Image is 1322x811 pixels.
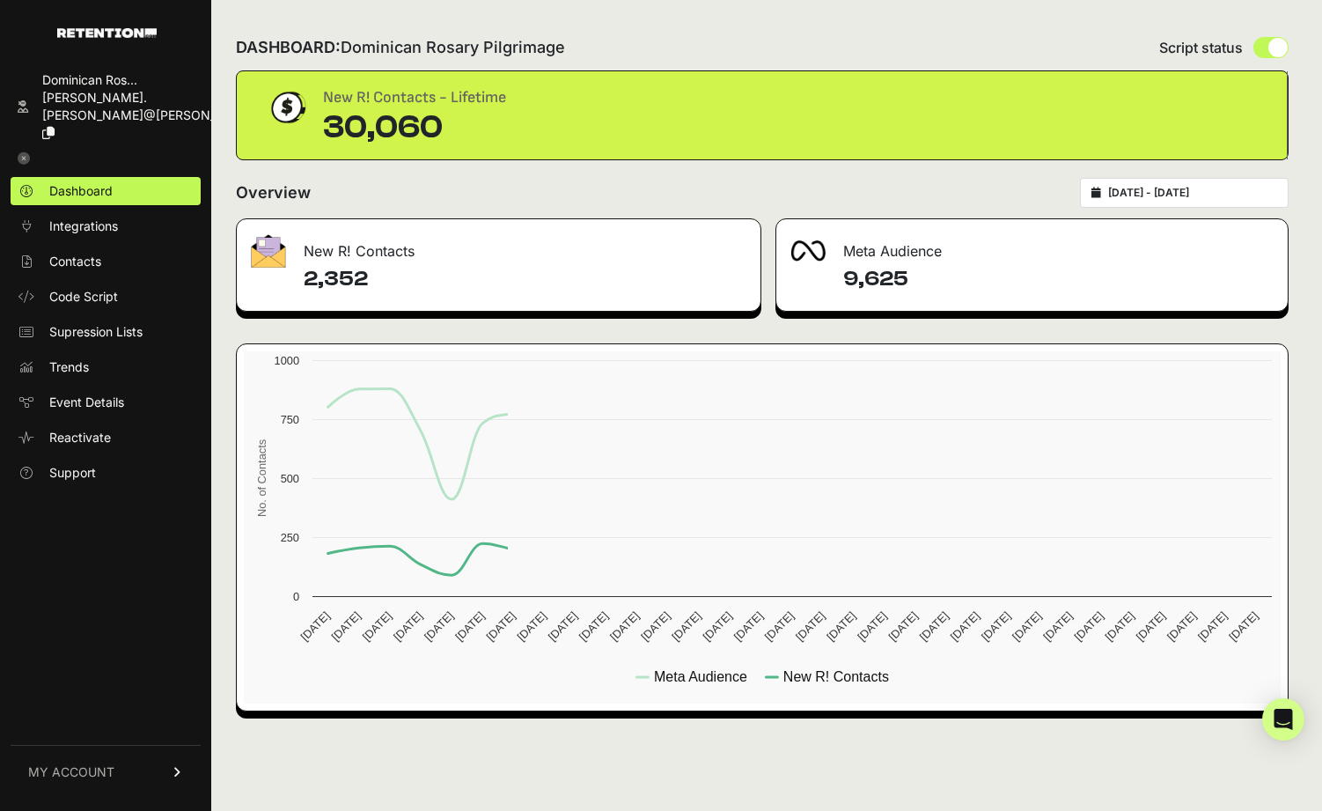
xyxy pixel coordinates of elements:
text: [DATE] [1195,609,1230,644]
text: [DATE] [1040,609,1075,644]
span: [PERSON_NAME].[PERSON_NAME]@[PERSON_NAME]... [42,90,268,122]
span: MY ACCOUNT [28,763,114,781]
text: 750 [281,413,299,426]
h4: 9,625 [843,265,1274,293]
div: Dominican Ros... [42,71,268,89]
a: Supression Lists [11,318,201,346]
img: Retention.com [57,28,157,38]
a: Contacts [11,247,201,276]
text: [DATE] [546,609,580,644]
div: Meta Audience [776,219,1288,272]
text: [DATE] [483,609,518,644]
span: Dominican Rosary Pilgrimage [341,38,565,56]
text: 0 [293,590,299,603]
text: [DATE] [515,609,549,644]
text: [DATE] [855,609,889,644]
a: Dominican Ros... [PERSON_NAME].[PERSON_NAME]@[PERSON_NAME]... [11,66,201,147]
text: [DATE] [1071,609,1105,644]
span: Supression Lists [49,323,143,341]
text: [DATE] [917,609,951,644]
text: [DATE] [885,609,920,644]
h2: Overview [236,181,311,205]
div: Open Intercom Messenger [1262,698,1304,741]
span: Event Details [49,394,124,411]
span: Support [49,464,96,482]
text: [DATE] [824,609,858,644]
text: [DATE] [607,609,642,644]
text: [DATE] [297,609,332,644]
div: 30,060 [323,110,506,145]
a: Support [11,459,201,487]
h4: 2,352 [304,265,746,293]
text: [DATE] [329,609,364,644]
span: Script status [1159,37,1243,58]
text: [DATE] [577,609,611,644]
text: [DATE] [793,609,827,644]
div: New R! Contacts [237,219,760,272]
text: [DATE] [948,609,982,644]
text: [DATE] [1103,609,1137,644]
span: Code Script [49,288,118,306]
span: Contacts [49,253,101,270]
a: Trends [11,353,201,381]
img: fa-envelope-19ae18322b30453b285274b1b8af3d052b27d846a4fbe8435d1a52b978f639a2.png [251,234,286,268]
text: [DATE] [1134,609,1168,644]
a: Integrations [11,212,201,240]
text: [DATE] [422,609,456,644]
text: [DATE] [979,609,1013,644]
a: Code Script [11,283,201,311]
text: [DATE] [638,609,672,644]
span: Reactivate [49,429,111,446]
text: [DATE] [1164,609,1199,644]
text: [DATE] [669,609,703,644]
text: [DATE] [701,609,735,644]
text: 500 [281,472,299,485]
a: Event Details [11,388,201,417]
text: [DATE] [391,609,425,644]
text: [DATE] [731,609,766,644]
text: [DATE] [452,609,487,644]
a: Reactivate [11,424,201,452]
text: [DATE] [1226,609,1260,644]
span: Trends [49,358,89,376]
text: 1000 [275,354,299,367]
img: dollar-coin-05c43ed7efb7bc0c12610022525b4bbbb207c7efeef5aecc26f025e68dcafac9.png [265,85,309,129]
img: fa-meta-2f981b61bb99beabf952f7030308934f19ce035c18b003e963880cc3fabeebb7.png [790,240,826,262]
a: Dashboard [11,177,201,205]
text: New R! Contacts [783,669,889,684]
text: Meta Audience [654,669,747,684]
h2: DASHBOARD: [236,35,565,60]
span: Dashboard [49,182,113,200]
span: Integrations [49,217,118,235]
text: [DATE] [360,609,394,644]
text: [DATE] [1010,609,1044,644]
text: 250 [281,531,299,544]
text: No. of Contacts [255,439,268,517]
text: [DATE] [762,609,797,644]
a: MY ACCOUNT [11,745,201,799]
div: New R! Contacts - Lifetime [323,85,506,110]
